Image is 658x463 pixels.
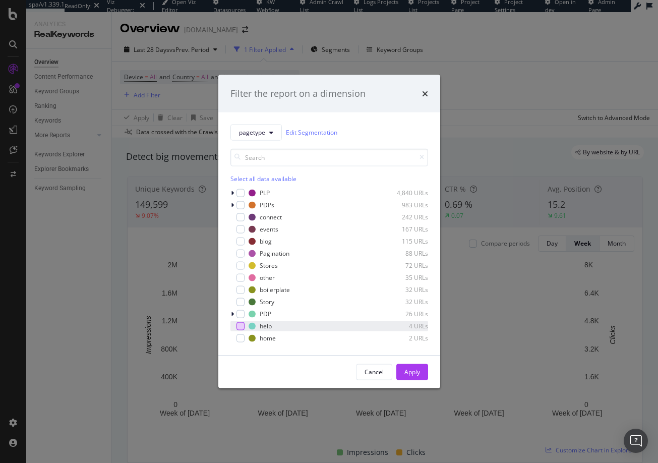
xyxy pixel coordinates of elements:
div: boilerplate [260,285,290,294]
div: other [260,273,275,282]
div: PDP [260,310,271,318]
div: 72 URLs [379,261,428,270]
div: times [422,87,428,100]
div: events [260,225,278,234]
div: blog [260,237,272,246]
button: Apply [396,364,428,380]
button: pagetype [230,124,282,140]
input: Search [230,148,428,166]
div: 4,840 URLs [379,189,428,197]
div: 983 URLs [379,201,428,209]
div: PLP [260,189,270,197]
div: Apply [404,368,420,376]
div: Story [260,298,274,306]
div: 32 URLs [379,298,428,306]
div: 242 URLs [379,213,428,221]
div: 35 URLs [379,273,428,282]
div: PDPs [260,201,274,209]
div: 26 URLs [379,310,428,318]
div: Pagination [260,249,289,258]
div: modal [218,75,440,388]
div: Cancel [365,368,384,376]
div: help [260,322,272,330]
div: 32 URLs [379,285,428,294]
div: Select all data available [230,174,428,183]
div: connect [260,213,282,221]
div: Open Intercom Messenger [624,429,648,453]
div: 167 URLs [379,225,428,234]
div: 2 URLs [379,334,428,342]
span: pagetype [239,128,265,137]
div: Stores [260,261,278,270]
button: Cancel [356,364,392,380]
a: Edit Segmentation [286,127,337,138]
div: Filter the report on a dimension [230,87,366,100]
div: 115 URLs [379,237,428,246]
div: 88 URLs [379,249,428,258]
div: home [260,334,276,342]
div: 4 URLs [379,322,428,330]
